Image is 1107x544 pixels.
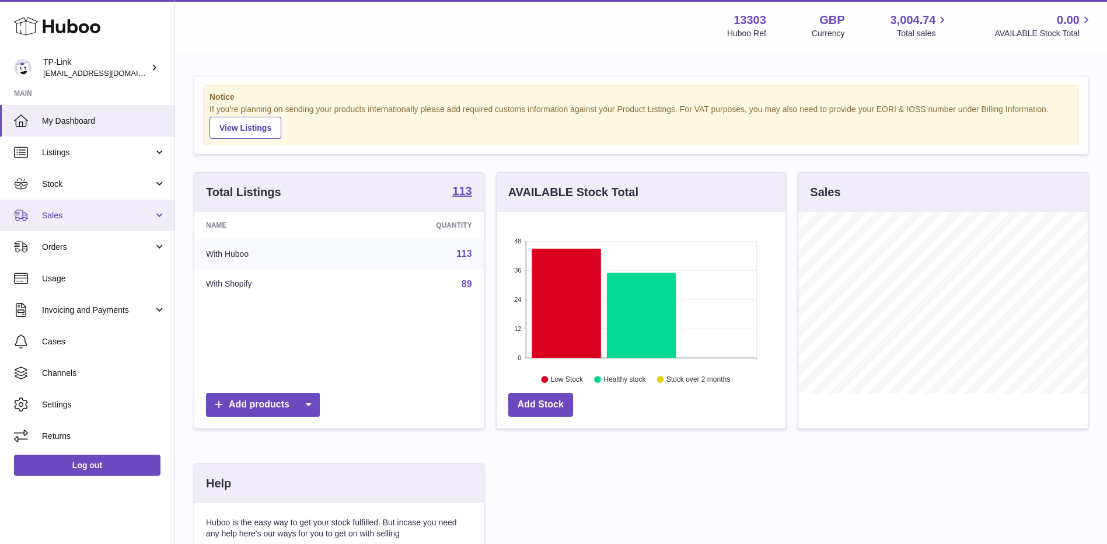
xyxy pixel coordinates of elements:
[42,273,166,284] span: Usage
[42,431,166,442] span: Returns
[42,179,153,190] span: Stock
[42,116,166,127] span: My Dashboard
[42,147,153,158] span: Listings
[14,455,160,476] a: Log out
[42,336,166,347] span: Cases
[1057,12,1080,28] span: 0.00
[508,393,573,417] a: Add Stock
[734,12,766,28] strong: 13303
[891,12,936,28] span: 3,004.74
[194,269,350,299] td: With Shopify
[994,12,1093,39] a: 0.00 AVAILABLE Stock Total
[727,28,766,39] div: Huboo Ref
[452,185,472,199] a: 113
[514,296,521,303] text: 24
[456,249,472,259] a: 113
[14,59,32,76] img: gaby.chen@tp-link.com
[42,305,153,316] span: Invoicing and Payments
[43,68,172,78] span: [EMAIL_ADDRESS][DOMAIN_NAME]
[514,325,521,332] text: 12
[206,517,472,539] p: Huboo is the easy way to get your stock fulfilled. But incase you need any help here's our ways f...
[518,354,521,361] text: 0
[43,57,148,79] div: TP-Link
[603,375,646,383] text: Healthy stock
[666,375,730,383] text: Stock over 2 months
[194,212,350,239] th: Name
[812,28,845,39] div: Currency
[514,238,521,245] text: 48
[206,393,320,417] a: Add products
[891,12,949,39] a: 3,004.74 Total sales
[514,267,521,274] text: 36
[350,212,483,239] th: Quantity
[42,210,153,221] span: Sales
[42,399,166,410] span: Settings
[452,185,472,197] strong: 113
[42,242,153,253] span: Orders
[897,28,949,39] span: Total sales
[209,92,1073,103] strong: Notice
[209,117,281,139] a: View Listings
[194,239,350,269] td: With Huboo
[206,184,281,200] h3: Total Listings
[462,279,472,289] a: 89
[42,368,166,379] span: Channels
[209,104,1073,139] div: If you're planning on sending your products internationally please add required customs informati...
[810,184,840,200] h3: Sales
[819,12,844,28] strong: GBP
[994,28,1093,39] span: AVAILABLE Stock Total
[551,375,584,383] text: Low Stock
[206,476,231,491] h3: Help
[508,184,638,200] h3: AVAILABLE Stock Total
